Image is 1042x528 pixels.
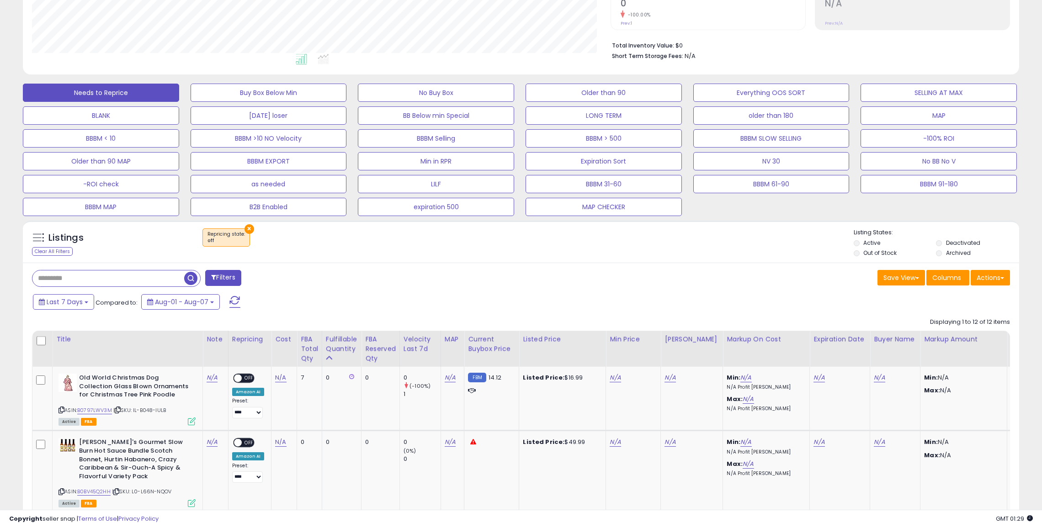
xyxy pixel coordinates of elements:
button: BBBM MAP [23,198,179,216]
b: Short Term Storage Fees: [612,52,683,60]
strong: Min: [924,373,938,382]
a: N/A [207,438,218,447]
button: MAP [861,106,1017,125]
label: Active [863,239,880,247]
li: $0 [612,39,1003,50]
span: All listings currently available for purchase on Amazon [58,500,80,507]
label: Archived [946,249,971,257]
button: Save View [877,270,925,285]
div: seller snap | | [9,515,159,523]
div: Listed Price [523,334,602,344]
div: Cost [275,334,293,344]
p: N/A [924,386,1000,395]
b: Max: [727,459,743,468]
b: Listed Price: [523,373,564,382]
th: The percentage added to the cost of goods (COGS) that forms the calculator for Min & Max prices. [723,331,810,367]
span: All listings currently available for purchase on Amazon [58,418,80,426]
button: Everything OOS SORT [693,84,850,102]
a: B0797LWV3M [77,407,112,414]
div: Expiration Date [813,334,866,344]
div: FBA Reserved Qty [365,334,396,363]
div: 0 [404,374,441,382]
a: N/A [874,373,885,382]
button: No Buy Box [358,84,514,102]
p: N/A [924,374,1000,382]
span: Aug-01 - Aug-07 [155,297,208,306]
button: Columns [926,270,969,285]
b: Max: [727,395,743,403]
b: Listed Price: [523,438,564,446]
div: MAP [445,334,460,344]
span: 2025-08-15 01:29 GMT [996,514,1033,523]
button: -100% ROI [861,129,1017,148]
button: B2B Enabled [191,198,347,216]
span: FBA [81,500,96,507]
button: Aug-01 - Aug-07 [141,294,220,310]
button: Last 7 Days [33,294,94,310]
small: Prev: N/A [825,21,843,26]
a: N/A [610,438,621,447]
a: N/A [275,373,286,382]
strong: Min: [924,438,938,446]
small: FBM [468,373,486,382]
span: 14.12 [489,373,502,382]
div: Title [56,334,199,344]
span: OFF [242,375,256,382]
strong: Max: [924,451,940,459]
div: Fulfillable Quantity [326,334,357,354]
a: N/A [813,438,824,447]
small: (-100%) [409,382,431,390]
strong: Copyright [9,514,43,523]
div: 0 [301,438,315,446]
span: OFF [242,439,256,447]
b: Min: [727,373,740,382]
button: × [245,224,254,234]
button: -ROI check [23,175,179,193]
button: SELLING AT MAX [861,84,1017,102]
a: N/A [665,438,675,447]
button: BBBM 91-180 [861,175,1017,193]
a: N/A [740,373,751,382]
div: Buyer Name [874,334,916,344]
div: Note [207,334,224,344]
button: BBBM < 10 [23,129,179,148]
div: Min Price [610,334,657,344]
a: N/A [743,395,754,404]
div: Preset: [232,463,264,483]
span: Compared to: [96,298,138,307]
div: Markup on Cost [727,334,806,344]
img: 51K1WS3oWYL._SL40_.jpg [58,438,77,452]
button: MAP CHECKER [526,198,682,216]
button: Actions [971,270,1010,285]
div: FBA Total Qty [301,334,318,363]
small: Prev: 1 [621,21,632,26]
button: BBBM EXPORT [191,152,347,170]
p: N/A Profit [PERSON_NAME] [727,384,803,391]
label: Deactivated [946,239,980,247]
button: Needs to Reprice [23,84,179,102]
div: Clear All Filters [32,247,73,256]
div: Amazon AI [232,388,264,396]
button: BBBM SLOW SELLING [693,129,850,148]
a: B0BV45Q2HH [77,488,111,496]
p: N/A [924,451,1000,459]
a: N/A [207,373,218,382]
span: Columns [932,273,961,282]
button: Min in RPR [358,152,514,170]
div: 7 [301,374,315,382]
div: 0 [326,438,354,446]
span: Last 7 Days [47,297,83,306]
img: 41hTOOKkggL._SL40_.jpg [58,374,77,392]
button: BBBM >10 NO Velocity [191,129,347,148]
div: Repricing [232,334,267,344]
div: 1 [404,390,441,398]
div: [PERSON_NAME] [665,334,719,344]
p: N/A Profit [PERSON_NAME] [727,470,803,477]
div: 0 [365,438,393,446]
p: N/A [924,438,1000,446]
div: Velocity Last 7d [404,334,437,354]
div: 0 [404,438,441,446]
p: N/A Profit [PERSON_NAME] [727,406,803,412]
button: BBBM Selling [358,129,514,148]
th: CSV column name: cust_attr_4_Buyer Name [870,331,920,367]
